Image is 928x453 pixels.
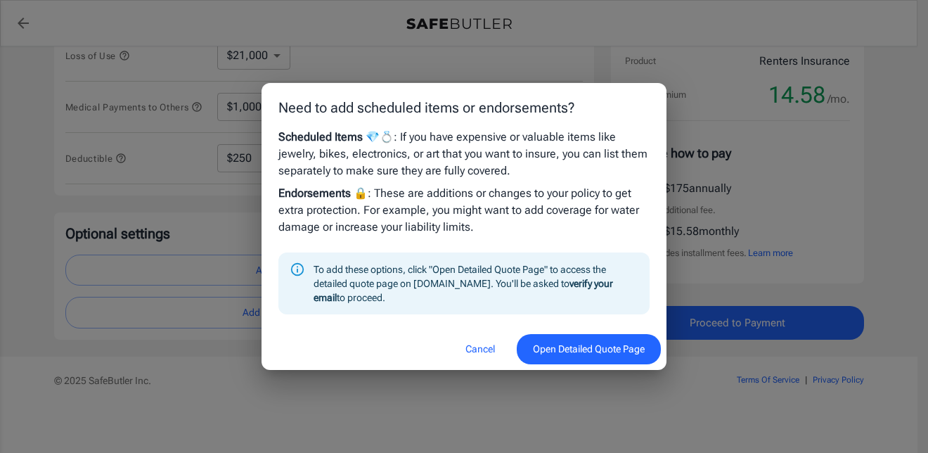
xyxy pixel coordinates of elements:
strong: Endorsements 🔒 [278,186,368,200]
p: Need to add scheduled items or endorsements? [278,97,650,118]
button: Open Detailed Quote Page [517,334,661,364]
div: To add these options, click "Open Detailed Quote Page" to access the detailed quote page on [DOMA... [314,257,638,310]
strong: Scheduled Items 💎💍 [278,130,394,143]
button: Cancel [449,334,511,364]
p: : These are additions or changes to your policy to get extra protection. For example, you might w... [278,185,650,236]
p: : If you have expensive or valuable items like jewelry, bikes, electronics, or art that you want ... [278,129,650,179]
